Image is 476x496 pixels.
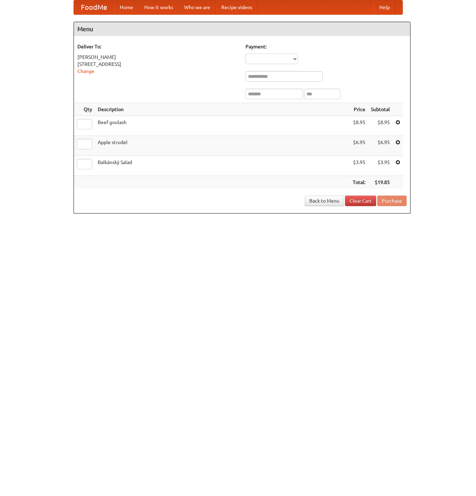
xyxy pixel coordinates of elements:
[74,103,95,116] th: Qty
[377,196,407,206] button: Purchase
[350,136,368,156] td: $6.95
[95,136,350,156] td: Apple strudel
[77,68,94,74] a: Change
[77,61,239,68] div: [STREET_ADDRESS]
[114,0,139,14] a: Home
[77,54,239,61] div: [PERSON_NAME]
[368,136,393,156] td: $6.95
[139,0,179,14] a: How it works
[350,103,368,116] th: Price
[305,196,344,206] a: Back to Menu
[95,156,350,176] td: Balkánský Salad
[345,196,376,206] a: Clear Cart
[246,43,407,50] h5: Payment:
[95,103,350,116] th: Description
[350,116,368,136] td: $8.95
[368,103,393,116] th: Subtotal
[77,43,239,50] h5: Deliver To:
[350,176,368,189] th: Total:
[368,116,393,136] td: $8.95
[95,116,350,136] td: Beef goulash
[374,0,395,14] a: Help
[368,156,393,176] td: $3.95
[350,156,368,176] td: $3.95
[368,176,393,189] th: $19.85
[74,0,114,14] a: FoodMe
[216,0,258,14] a: Recipe videos
[74,22,410,36] h4: Menu
[179,0,216,14] a: Who we are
